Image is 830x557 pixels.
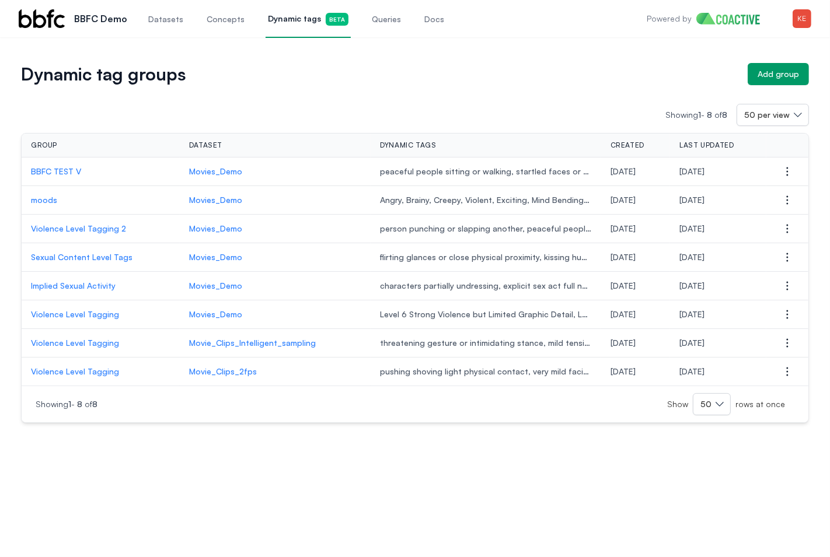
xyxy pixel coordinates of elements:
[380,337,591,349] span: threatening gesture or intimidating stance, mild tension or startled faces, extreme violence grap...
[31,223,170,234] a: Violence Level Tagging 2
[722,110,727,120] span: 8
[380,366,591,377] span: pushing shoving light physical contact, very mild facial tension or startled expression, mild thr...
[189,309,361,320] a: Movies_Demo
[189,194,361,206] a: Movies_Demo
[31,251,170,263] a: Sexual Content Level Tags
[611,281,636,290] span: Sunday, May 4, 2025 at 9:27:30 PM UTC
[611,366,636,376] span: Saturday, May 3, 2025 at 8:19:44 PM UTC
[667,398,693,410] span: Show
[679,338,705,348] span: Saturday, May 3, 2025 at 8:28:43 PM UTC
[380,166,591,177] span: peaceful people sitting or walking, startled faces or tense body language, graphic injury or visi...
[737,104,809,126] button: 50 per view
[698,110,701,120] span: 1
[31,166,170,177] a: BBFC TEST V
[31,194,170,206] a: moods
[31,366,170,377] a: Violence Level Tagging
[31,309,170,320] a: Violence Level Tagging
[679,252,705,262] span: Tuesday, May 6, 2025 at 1:50:05 PM UTC
[679,366,705,376] span: Saturday, May 3, 2025 at 8:19:44 PM UTC
[611,338,636,348] span: Saturday, May 3, 2025 at 8:28:43 PM UTC
[693,393,731,415] button: 50
[189,223,361,234] a: Movies_Demo
[189,251,361,263] a: Movies_Demo
[148,13,183,25] span: Datasets
[74,12,127,26] p: BBFC Demo
[19,9,65,28] img: BBFC Demo
[611,166,636,176] span: Wednesday, June 4, 2025 at 3:26:12 PM UTC
[189,337,361,349] a: Movie_Clips_Intelligent_sampling
[85,399,97,409] span: of
[679,281,705,290] span: Sunday, May 4, 2025 at 9:27:30 PM UTC
[611,252,636,262] span: Tuesday, May 6, 2025 at 1:50:05 PM UTC
[611,223,636,233] span: Thursday, May 8, 2025 at 1:37:14 AM UTC
[31,141,57,150] span: Group
[31,337,170,349] a: Violence Level Tagging
[31,280,170,292] a: Implied Sexual Activity
[679,223,705,233] span: Thursday, May 8, 2025 at 1:37:14 AM UTC
[36,398,288,410] p: Showing -
[696,13,769,24] img: Home
[748,63,809,85] button: Add group
[793,9,811,28] img: Menu for the logged in user
[679,141,734,150] span: Last updated
[665,109,737,121] p: Showing -
[189,141,222,150] span: Dataset
[647,13,692,24] p: Powered by
[679,166,705,176] span: Wednesday, June 4, 2025 at 3:26:12 PM UTC
[611,141,644,150] span: Created
[714,110,727,120] span: of
[700,398,712,410] span: 50
[744,109,790,121] span: 50 per view
[707,110,712,120] span: 8
[380,194,591,206] span: Angry, Brainy, Creepy, Violent, Exciting, Mind Bending, Suspenseful, Scary, Romantic, Imaginative...
[268,13,348,26] span: Dynamic tags
[731,398,785,410] span: rows at once
[189,280,361,292] a: Movies_Demo
[189,366,361,377] a: Movie_Clips_2fps
[380,223,591,234] span: person punching or slapping another, peaceful people sitting or walking, people pushing or shovin...
[380,280,591,292] span: characters partially undressing, explicit sex act full nudity close up physical detail, sensual d...
[380,251,591,263] span: flirting glances or close physical proximity, kissing hugging intimate contact, passionate kissin...
[611,195,636,205] span: Friday, May 9, 2025 at 3:28:28 PM UTC
[380,141,436,150] span: Dynamic tags
[372,13,401,25] span: Queries
[92,399,97,409] span: 8
[68,399,71,409] span: 1
[21,66,738,82] h1: Dynamic tag groups
[679,309,705,319] span: Sunday, May 4, 2025 at 9:23:05 PM UTC
[611,309,636,319] span: Sunday, May 4, 2025 at 9:23:05 PM UTC
[380,309,591,320] span: Level 6 Strong Violence but Limited Graphic Detail, Level 2 Mild Non Physical Threats or Intimida...
[326,13,348,26] span: Beta
[679,195,705,205] span: Friday, May 9, 2025 at 3:28:28 PM UTC
[207,13,245,25] span: Concepts
[189,166,361,177] a: Movies_Demo
[77,399,82,409] span: 8
[758,68,799,80] div: Add group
